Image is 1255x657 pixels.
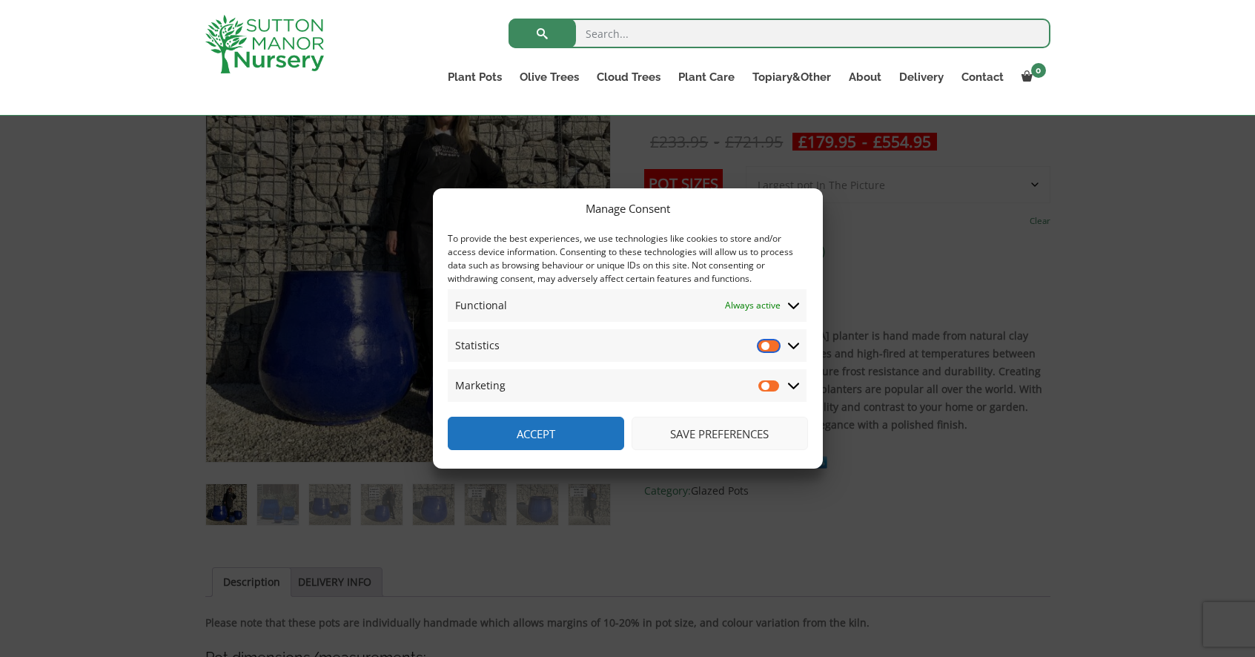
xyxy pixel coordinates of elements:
a: Olive Trees [511,67,588,88]
button: Accept [448,417,624,450]
a: Plant Care [669,67,744,88]
a: Contact [953,67,1013,88]
span: Statistics [455,337,500,354]
input: Search... [509,19,1050,48]
span: Functional [455,297,507,314]
span: Always active [725,297,781,314]
summary: Functional Always active [448,289,807,322]
summary: Statistics [448,329,807,362]
span: 0 [1031,63,1046,78]
summary: Marketing [448,369,807,402]
a: Cloud Trees [588,67,669,88]
div: Manage Consent [586,199,670,217]
a: About [840,67,890,88]
button: Save preferences [632,417,808,450]
span: Marketing [455,377,506,394]
a: 0 [1013,67,1050,88]
a: Topiary&Other [744,67,840,88]
a: Delivery [890,67,953,88]
div: To provide the best experiences, we use technologies like cookies to store and/or access device i... [448,232,807,285]
img: logo [205,15,324,73]
a: Plant Pots [439,67,511,88]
